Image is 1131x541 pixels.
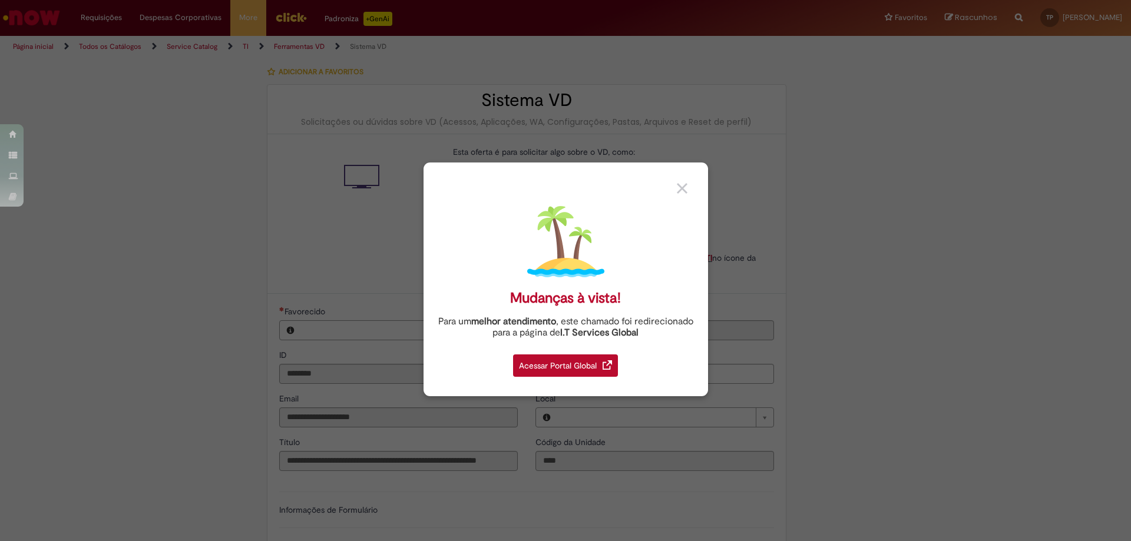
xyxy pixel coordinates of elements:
img: redirect_link.png [603,360,612,370]
img: close_button_grey.png [677,183,687,194]
div: Acessar Portal Global [513,354,618,377]
a: Acessar Portal Global [513,348,618,377]
strong: melhor atendimento [471,316,556,327]
a: I.T Services Global [560,320,639,338]
img: island.png [527,203,604,280]
div: Mudanças à vista! [510,290,621,307]
div: Para um , este chamado foi redirecionado para a página de [432,316,699,338]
